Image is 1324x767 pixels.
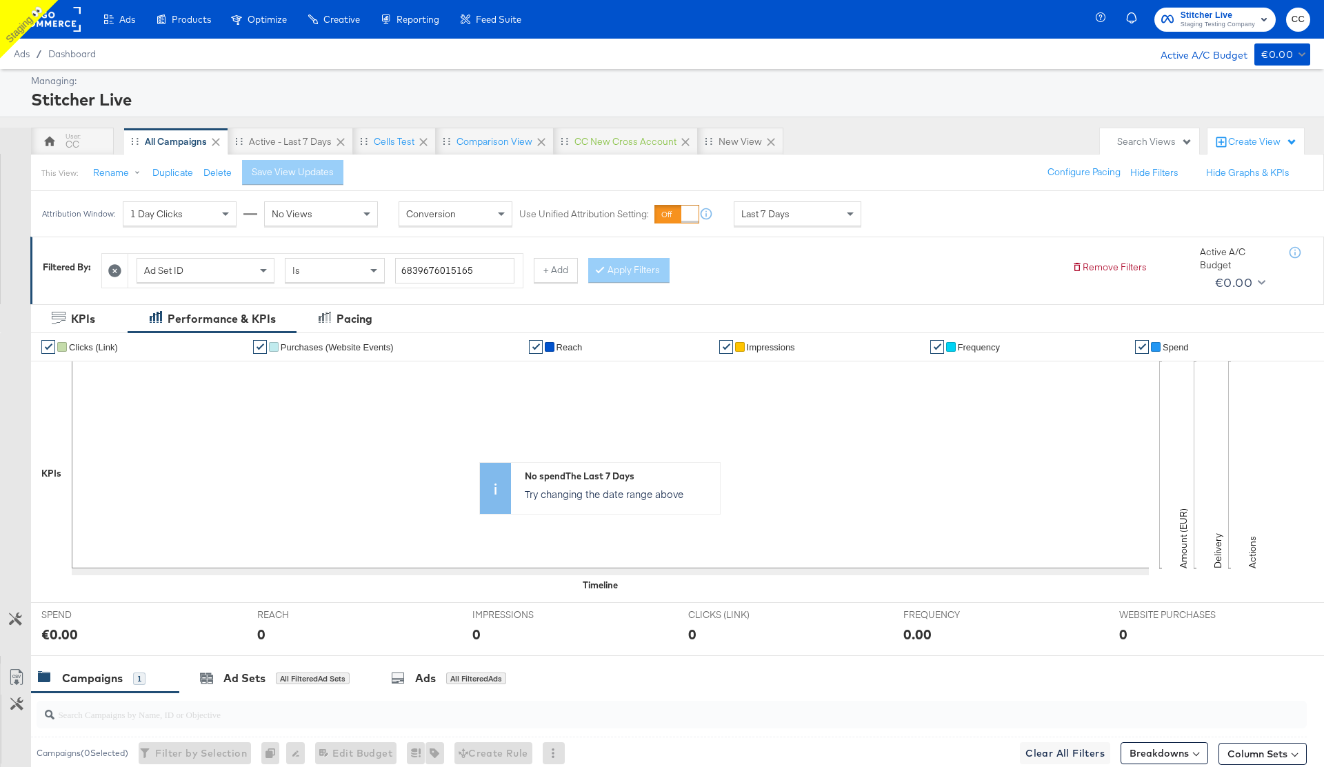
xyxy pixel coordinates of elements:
[223,670,265,686] div: Ad Sets
[534,258,578,283] button: + Add
[476,14,521,25] span: Feed Suite
[574,135,676,148] div: CC New cross account
[66,138,79,151] div: CC
[741,208,790,220] span: Last 7 Days
[1206,166,1290,179] button: Hide Graphs & KPIs
[719,340,733,354] a: ✔
[930,340,944,354] a: ✔
[556,342,583,352] span: Reach
[48,48,96,59] a: Dashboard
[257,624,265,644] div: 0
[1025,745,1105,762] span: Clear All Filters
[1261,46,1293,63] div: €0.00
[54,695,1190,722] input: Search Campaigns by Name, ID or Objective
[688,624,696,644] div: 0
[1163,342,1189,352] span: Spend
[253,340,267,354] a: ✔
[747,342,795,352] span: Impressions
[144,264,183,277] span: Ad Set ID
[443,137,450,145] div: Drag to reorder tab
[130,208,183,220] span: 1 Day Clicks
[337,311,372,327] div: Pacing
[529,340,543,354] a: ✔
[1117,135,1192,148] div: Search Views
[69,342,118,352] span: Clicks (Link)
[119,14,135,25] span: Ads
[203,166,232,179] button: Delete
[903,608,1007,621] span: FREQUENCY
[1146,43,1247,64] div: Active A/C Budget
[1121,742,1208,764] button: Breakdowns
[41,608,145,621] span: SPEND
[1286,8,1310,32] button: CC
[1038,160,1130,185] button: Configure Pacing
[257,608,361,621] span: REACH
[1119,624,1127,644] div: 0
[719,135,762,148] div: New View
[131,137,139,145] div: Drag to reorder tab
[83,161,155,186] button: Rename
[272,208,312,220] span: No Views
[374,135,414,148] div: Cells test
[561,137,568,145] div: Drag to reorder tab
[172,14,211,25] span: Products
[1254,43,1310,66] button: €0.00
[903,624,932,644] div: 0.00
[133,673,146,685] div: 1
[41,168,78,179] div: This View:
[41,624,78,644] div: €0.00
[261,742,286,764] div: 0
[1210,272,1268,294] button: €0.00
[1200,246,1276,271] div: Active A/C Budget
[415,670,436,686] div: Ads
[958,342,1000,352] span: Frequency
[71,311,95,327] div: KPIs
[30,48,48,59] span: /
[705,137,712,145] div: Drag to reorder tab
[1228,135,1297,149] div: Create View
[688,608,792,621] span: CLICKS (LINK)
[457,135,532,148] div: Comparison View
[31,88,1307,111] div: Stitcher Live
[43,261,91,274] div: Filtered By:
[1154,8,1276,32] button: Stitcher LiveStaging Testing Company
[249,135,332,148] div: Active - Last 7 Days
[1020,742,1110,764] button: Clear All Filters
[397,14,439,25] span: Reporting
[406,208,456,220] span: Conversion
[472,624,481,644] div: 0
[145,135,207,148] div: All Campaigns
[41,340,55,354] a: ✔
[152,166,193,179] button: Duplicate
[360,137,368,145] div: Drag to reorder tab
[1072,261,1147,274] button: Remove Filters
[519,208,649,221] label: Use Unified Attribution Setting:
[1181,8,1255,23] span: Stitcher Live
[525,487,713,501] p: Try changing the date range above
[525,470,713,483] div: No spend The Last 7 Days
[1215,272,1252,293] div: €0.00
[472,608,576,621] span: IMPRESSIONS
[1292,12,1305,28] span: CC
[248,14,287,25] span: Optimize
[1135,340,1149,354] a: ✔
[1218,743,1307,765] button: Column Sets
[281,342,394,352] span: Purchases (Website Events)
[41,209,116,219] div: Attribution Window:
[14,48,30,59] span: Ads
[62,670,123,686] div: Campaigns
[323,14,360,25] span: Creative
[1130,166,1178,179] button: Hide Filters
[1181,19,1255,30] span: Staging Testing Company
[168,311,276,327] div: Performance & KPIs
[446,673,506,685] div: All Filtered Ads
[292,264,300,277] span: Is
[1119,608,1223,621] span: WEBSITE PURCHASES
[276,673,350,685] div: All Filtered Ad Sets
[37,747,128,759] div: Campaigns ( 0 Selected)
[395,258,514,283] input: Enter a search term
[235,137,243,145] div: Drag to reorder tab
[31,74,1307,88] div: Managing:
